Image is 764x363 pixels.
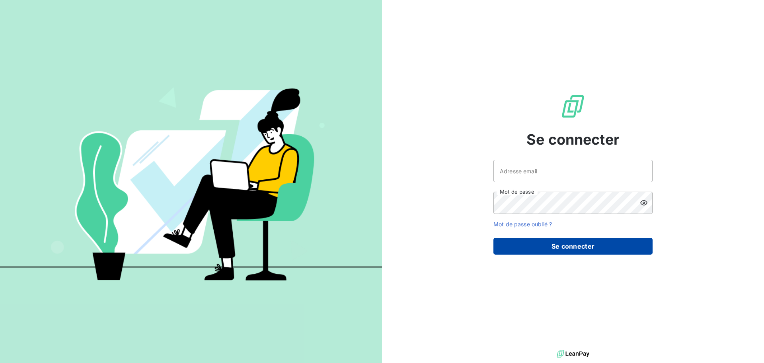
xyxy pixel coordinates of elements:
[493,160,653,182] input: placeholder
[560,94,586,119] img: Logo LeanPay
[493,238,653,255] button: Se connecter
[557,348,589,360] img: logo
[526,129,620,150] span: Se connecter
[493,221,552,228] a: Mot de passe oublié ?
